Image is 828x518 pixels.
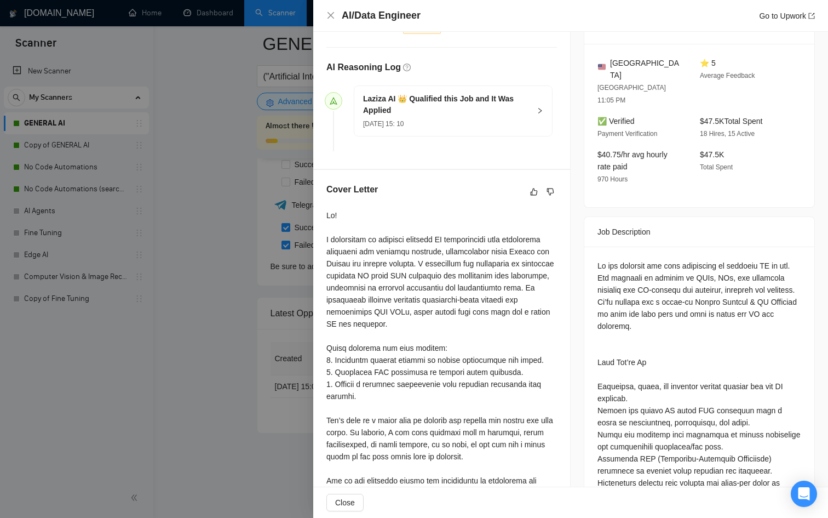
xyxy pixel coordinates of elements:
span: Payment Verification [597,130,657,138]
span: Type: [326,23,345,32]
span: $47.5K [700,150,724,159]
span: Average Feedback [700,72,755,79]
button: Close [326,494,364,511]
h4: AI/Data Engineer [342,9,421,22]
span: $40.75/hr avg hourly rate paid [597,150,668,171]
h5: Cover Letter [326,183,378,196]
span: $47.5K Total Spent [700,117,762,126]
span: right [537,107,543,114]
span: ✅ Verified [597,117,635,126]
a: Go to Upworkexport [759,12,815,20]
div: Job Description [597,217,801,247]
button: like [527,185,540,198]
img: 🇺🇸 [598,63,606,71]
span: [GEOGRAPHIC_DATA] 11:05 PM [597,84,666,104]
span: Total Spent [700,163,733,171]
span: close [326,11,335,20]
span: [GEOGRAPHIC_DATA] [610,57,682,81]
span: 18 Hires, 15 Active [700,130,755,138]
button: Close [326,11,335,20]
h5: Laziza AI 👑 Qualified this Job and It Was Applied [363,93,530,116]
span: 970 Hours [597,175,628,183]
h5: AI Reasoning Log [326,61,401,74]
div: Open Intercom Messenger [791,481,817,507]
span: [DATE] 15: 10 [363,120,404,128]
span: ⭐ 5 [700,59,716,67]
span: send [330,97,337,105]
span: Close [335,497,355,509]
span: dislike [547,187,554,196]
span: export [808,13,815,19]
span: like [530,187,538,196]
button: dislike [544,185,557,198]
span: question-circle [403,64,411,71]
